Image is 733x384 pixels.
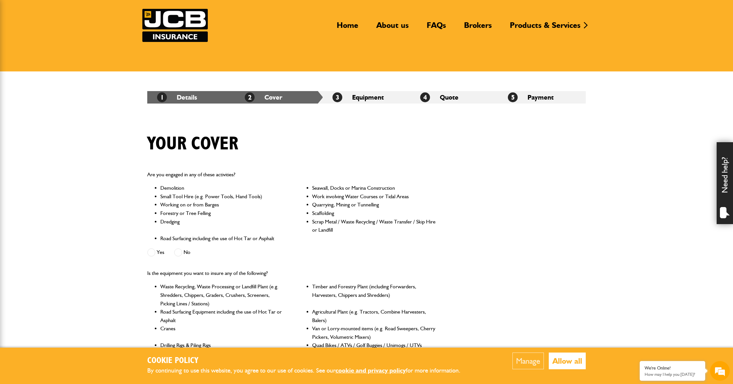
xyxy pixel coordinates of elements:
li: Payment [498,91,586,104]
li: Quarrying, Mining or Tunnelling [312,201,436,209]
div: Need help? [717,142,733,224]
a: 1Details [157,93,197,101]
li: Timber and Forestry Plant (including Forwarders, Harvesters, Chippers and Shredders) [312,282,436,308]
li: Quad Bikes / ATVs / Golf Buggies / Unimogs / UTVs [312,341,436,350]
button: Allow all [549,353,586,369]
li: Road Surfacing including the use of Hot Tar or Asphalt [160,234,284,243]
a: Brokers [459,20,497,35]
li: Cranes [160,324,284,341]
a: FAQs [422,20,451,35]
span: 3 [332,92,342,102]
li: Working on or from Barges [160,201,284,209]
li: Cover [235,91,323,104]
a: Products & Services [505,20,585,35]
img: JCB Insurance Services logo [142,9,208,42]
li: Road Surfacing Equipment including the use of Hot Tar or Asphalt [160,308,284,324]
div: We're Online! [645,365,700,371]
li: Waste Recycling, Waste Processing or Landfill Plant (e.g. Shredders, Chippers, Graders, Crushers,... [160,282,284,308]
span: 5 [508,92,518,102]
li: Equipment [323,91,410,104]
p: Is the equipment you want to insure any of the following? [147,269,436,278]
span: 1 [157,92,167,102]
li: Van or Lorry-mounted items (e.g. Road Sweepers, Cherry Pickers, Volumetric Mixers) [312,324,436,341]
li: Small Tool Hire (e.g. Power Tools, Hand Tools) [160,192,284,201]
li: Drilling Rigs & Piling Rigs [160,341,284,350]
p: How may I help you today? [645,372,700,377]
li: Scaffolding [312,209,436,218]
label: Yes [147,248,164,257]
a: Home [332,20,363,35]
span: 2 [245,92,255,102]
label: No [174,248,190,257]
span: 4 [420,92,430,102]
li: Agricultural Plant (e.g. Tractors, Combine Harvesters, Balers) [312,308,436,324]
a: About us [371,20,414,35]
li: Scrap Metal / Waste Recycling / Waste Transfer / Skip Hire or Landfill [312,218,436,234]
h1: Your cover [147,133,238,155]
p: By continuing to use this website, you agree to our use of cookies. See our for more information. [147,366,471,376]
a: cookie and privacy policy [335,367,406,374]
h2: Cookie Policy [147,356,471,366]
button: Manage [512,353,544,369]
li: Quote [410,91,498,104]
a: JCB Insurance Services [142,9,208,42]
li: Dredging [160,218,284,234]
li: Seawall, Docks or Marina Construction [312,184,436,192]
p: Are you engaged in any of these activities? [147,170,436,179]
li: Demolition [160,184,284,192]
li: Forestry or Tree Felling [160,209,284,218]
li: Work involving Water Courses or Tidal Areas [312,192,436,201]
